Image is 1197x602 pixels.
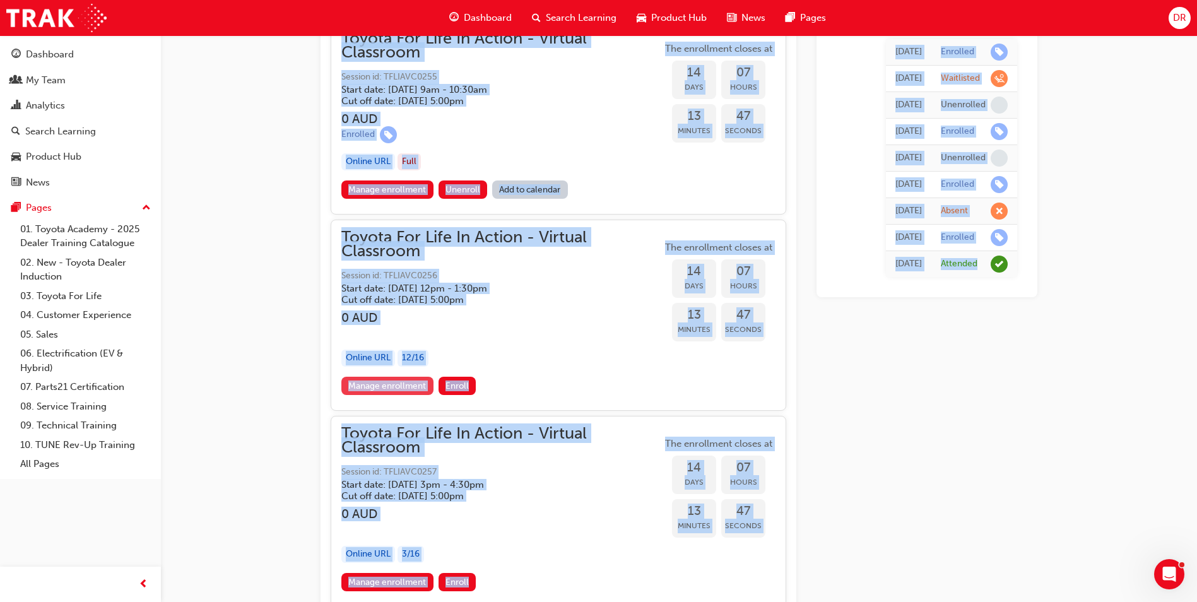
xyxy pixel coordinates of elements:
span: 07 [721,264,765,279]
span: 47 [721,109,765,124]
div: 3 / 16 [398,546,424,563]
span: Days [672,80,716,95]
div: 12 / 16 [398,350,428,367]
span: search-icon [11,126,20,138]
a: 01. Toyota Academy - 2025 Dealer Training Catalogue [15,220,156,253]
a: 06. Electrification (EV & Hybrid) [15,344,156,377]
div: Online URL [341,153,395,170]
span: Session id: TFLIAVC0256 [341,269,662,283]
span: Toyota For Life In Action - Virtual Classroom [341,427,662,455]
span: learningRecordVerb_ABSENT-icon [991,203,1008,220]
span: 14 [672,66,716,80]
span: 13 [672,109,716,124]
span: Hours [721,279,765,293]
a: Manage enrollment [341,180,433,199]
img: Trak [6,4,107,32]
h5: Cut off date: [DATE] 5:00pm [341,294,642,305]
a: My Team [5,69,156,92]
span: Unenroll [445,184,480,195]
div: Waitlisted [941,73,980,85]
div: Enrolled [341,129,375,141]
div: Thu Apr 17 2025 08:26:33 GMT+1000 (Australian Eastern Standard Time) [895,177,922,192]
a: All Pages [15,454,156,474]
a: pages-iconPages [775,5,836,31]
div: Dashboard [26,47,74,62]
div: Enrolled [941,46,974,58]
div: Wed Apr 06 2022 00:00:00 GMT+1000 (Australian Eastern Standard Time) [895,204,922,218]
button: DashboardMy TeamAnalyticsSearch LearningProduct HubNews [5,40,156,196]
div: Full [398,153,421,170]
span: Enroll [445,381,469,391]
button: Pages [5,196,156,220]
a: 04. Customer Experience [15,305,156,325]
span: people-icon [11,75,21,86]
span: learningRecordVerb_ENROLL-icon [991,44,1008,61]
div: Thu Apr 17 2025 08:44:07 GMT+1000 (Australian Eastern Standard Time) [895,151,922,165]
a: Dashboard [5,43,156,66]
div: Absent [941,205,968,217]
a: Manage enrollment [341,377,433,395]
span: Days [672,279,716,293]
span: The enrollment closes at [662,42,775,56]
span: Minutes [672,519,716,533]
span: chart-icon [11,100,21,112]
a: 05. Sales [15,325,156,345]
div: Tue Apr 05 2022 00:00:00 GMT+1000 (Australian Eastern Standard Time) [895,230,922,245]
span: Minutes [672,124,716,138]
span: car-icon [637,10,646,26]
div: Enrolled [941,179,974,191]
h3: 0 AUD [341,112,662,126]
span: guage-icon [449,10,459,26]
span: The enrollment closes at [662,437,775,451]
span: Seconds [721,124,765,138]
a: search-iconSearch Learning [522,5,627,31]
a: 02. New - Toyota Dealer Induction [15,253,156,286]
span: Session id: TFLIAVC0257 [341,465,662,480]
span: car-icon [11,151,21,163]
div: Product Hub [26,150,81,164]
button: Toyota For Life In Action - Virtual ClassroomSession id: TFLIAVC0255Start date: [DATE] 9am - 10:3... [341,32,775,204]
span: learningRecordVerb_NONE-icon [991,150,1008,167]
span: 07 [721,461,765,475]
a: 09. Technical Training [15,416,156,435]
span: guage-icon [11,49,21,61]
span: Pages [800,11,826,25]
span: learningRecordVerb_ENROLL-icon [991,176,1008,193]
div: Tue May 21 2019 00:00:00 GMT+1000 (Australian Eastern Standard Time) [895,257,922,271]
button: Enroll [439,573,476,591]
div: News [26,175,50,190]
div: Enrolled [941,232,974,244]
button: DR [1169,7,1191,29]
a: 07. Parts21 Certification [15,377,156,397]
span: pages-icon [786,10,795,26]
a: News [5,171,156,194]
a: 08. Service Training [15,397,156,416]
span: up-icon [142,200,151,216]
div: Pages [26,201,52,215]
span: Days [672,475,716,490]
div: My Team [26,73,66,88]
a: Analytics [5,94,156,117]
span: Toyota For Life In Action - Virtual Classroom [341,230,662,259]
a: Add to calendar [492,180,568,199]
span: 14 [672,264,716,279]
div: Thu Sep 11 2025 08:57:09 GMT+1000 (Australian Eastern Standard Time) [895,71,922,86]
span: search-icon [532,10,541,26]
a: Manage enrollment [341,573,433,591]
span: prev-icon [139,577,148,593]
div: Unenrolled [941,99,986,111]
span: Hours [721,475,765,490]
h5: Start date: [DATE] 3pm - 4:30pm [341,479,642,490]
div: Thu Apr 24 2025 11:11:57 GMT+1000 (Australian Eastern Standard Time) [895,124,922,139]
span: News [741,11,765,25]
div: Thu Apr 24 2025 11:56:34 GMT+1000 (Australian Eastern Standard Time) [895,98,922,112]
span: Enroll [445,577,469,587]
div: Attended [941,258,977,270]
a: Product Hub [5,145,156,168]
button: Unenroll [439,180,488,199]
div: Unenrolled [941,152,986,164]
button: Enroll [439,377,476,395]
h5: Cut off date: [DATE] 5:00pm [341,490,642,502]
div: Tue Sep 23 2025 15:42:50 GMT+1000 (Australian Eastern Standard Time) [895,45,922,59]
